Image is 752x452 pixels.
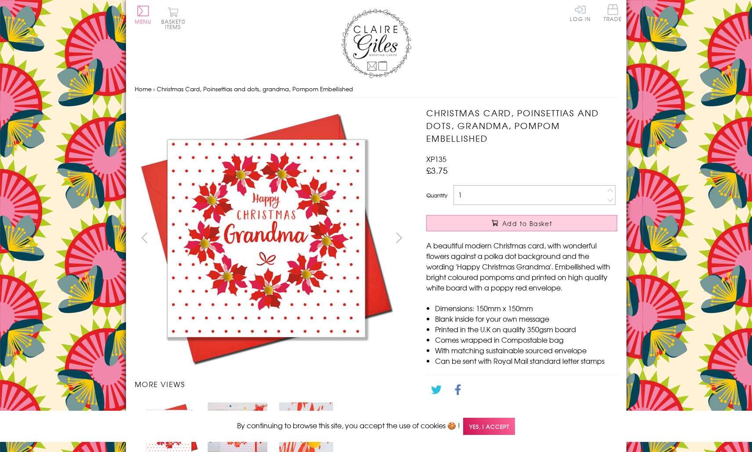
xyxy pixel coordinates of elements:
[426,240,617,293] p: A beautiful modern Christmas card, with wonderful flowers against a polka dot background and the ...
[502,219,552,228] span: Add to Basket
[135,80,618,98] nav: breadcrumbs
[426,215,617,231] button: Add to Basket
[135,6,152,24] button: Menu
[389,228,409,248] button: next
[426,164,448,176] span: £3.75
[426,154,446,164] span: XP135
[435,313,617,324] li: Blank inside for your own message
[153,85,155,93] span: ›
[426,107,617,144] h1: Christmas Card, Poinsettias and dots, grandma, Pompom Embellished
[135,85,151,93] a: Home
[426,191,447,199] label: Quantity
[434,408,519,419] a: Go back to the collection
[161,7,185,29] button: Basket0 items
[135,379,409,389] h3: More views
[435,303,617,313] li: Dimensions: 150mm x 150mm
[604,4,622,23] a: Trade
[435,355,617,366] li: Can be sent with Royal Mail standard letter stamps
[570,4,591,22] a: Log In
[435,334,617,345] li: Comes wrapped in Compostable bag
[435,324,617,334] li: Printed in the U.K on quality 350gsm board
[604,4,622,22] span: Trade
[463,418,515,435] span: Yes, I accept
[409,107,672,370] img: Christmas Card, Poinsettias and dots, grandma, Pompom Embellished
[134,107,398,370] img: Christmas Card, Poinsettias and dots, grandma, Pompom Embellished
[341,9,411,78] img: Claire Giles Greetings Cards
[135,18,152,25] span: Menu
[435,345,617,355] li: With matching sustainable sourced envelope
[135,228,155,248] button: prev
[157,85,353,93] span: Christmas Card, Poinsettias and dots, grandma, Pompom Embellished
[165,18,185,31] span: 0 items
